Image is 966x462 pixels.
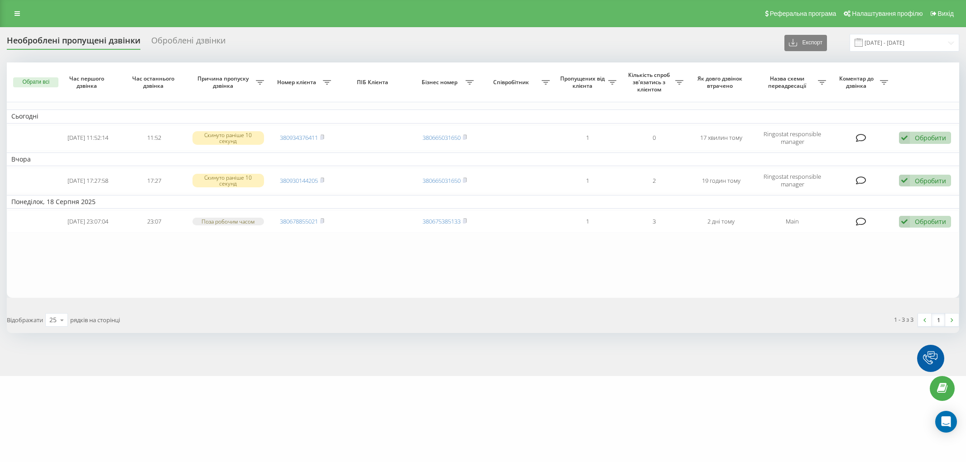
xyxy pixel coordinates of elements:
td: 19 годин тому [688,168,755,193]
span: Час першого дзвінка [62,75,114,89]
td: [DATE] 11:52:14 [54,125,121,151]
div: 1 - 3 з 3 [894,315,913,324]
td: Вчора [7,152,959,166]
span: Номер клієнта [273,79,322,86]
div: 25 [49,315,57,324]
td: 17 хвилин тому [688,125,755,151]
td: 0 [621,125,687,151]
span: Вихід [938,10,954,17]
td: Понеділок, 18 Серпня 2025 [7,195,959,209]
td: Ringostat responsible manager [755,125,831,151]
button: Обрати всі [13,77,58,87]
td: 11:52 [121,125,187,151]
span: Назва схеми переадресації [759,75,818,89]
span: Відображати [7,316,43,324]
td: 1 [554,168,621,193]
td: 1 [554,210,621,233]
span: Реферальна програма [770,10,836,17]
a: 1 [932,314,945,326]
div: Оброблені дзвінки [151,36,226,50]
span: Пропущених від клієнта [559,75,608,89]
td: 23:07 [121,210,187,233]
div: Обробити [915,133,946,142]
td: Ringostat responsible manager [755,168,831,193]
a: 380665031650 [423,133,461,142]
td: 3 [621,210,687,233]
td: 2 дні тому [688,210,755,233]
span: Коментар до дзвінка [835,75,880,89]
td: [DATE] 17:27:58 [54,168,121,193]
span: Час останнього дзвінка [129,75,180,89]
span: Співробітник [483,79,542,86]
span: Налаштування профілю [852,10,923,17]
div: Обробити [915,217,946,226]
td: [DATE] 23:07:04 [54,210,121,233]
span: Причина пропуску дзвінка [192,75,256,89]
span: рядків на сторінці [70,316,120,324]
div: Необроблені пропущені дзвінки [7,36,140,50]
a: 380930144205 [280,176,318,185]
div: Обробити [915,176,946,185]
span: ПІБ Клієнта [343,79,404,86]
td: 17:27 [121,168,187,193]
div: Open Intercom Messenger [935,411,957,433]
a: 380934376411 [280,133,318,142]
td: 1 [554,125,621,151]
span: Кількість спроб зв'язатись з клієнтом [625,71,675,93]
span: Як довго дзвінок втрачено [695,75,747,89]
a: 380675385133 [423,217,461,225]
div: Скинуто раніше 10 секунд [192,131,264,145]
td: Main [755,210,831,233]
div: Поза робочим часом [192,218,264,225]
td: 2 [621,168,687,193]
button: Експорт [784,35,827,51]
td: Сьогодні [7,110,959,123]
span: Бізнес номер [416,79,466,86]
div: Скинуто раніше 10 секунд [192,174,264,187]
a: 380665031650 [423,176,461,185]
a: 380678855021 [280,217,318,225]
